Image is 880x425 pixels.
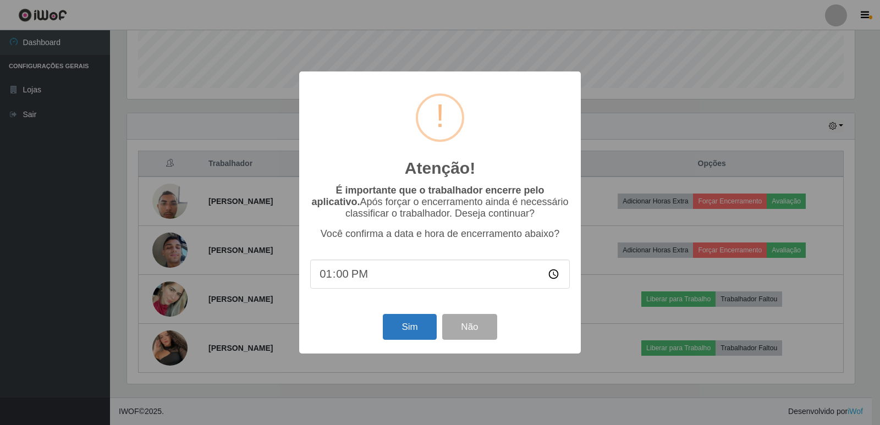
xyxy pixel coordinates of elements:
p: Você confirma a data e hora de encerramento abaixo? [310,228,570,240]
p: Após forçar o encerramento ainda é necessário classificar o trabalhador. Deseja continuar? [310,185,570,219]
button: Não [442,314,497,340]
h2: Atenção! [405,158,475,178]
b: É importante que o trabalhador encerre pelo aplicativo. [311,185,544,207]
button: Sim [383,314,436,340]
